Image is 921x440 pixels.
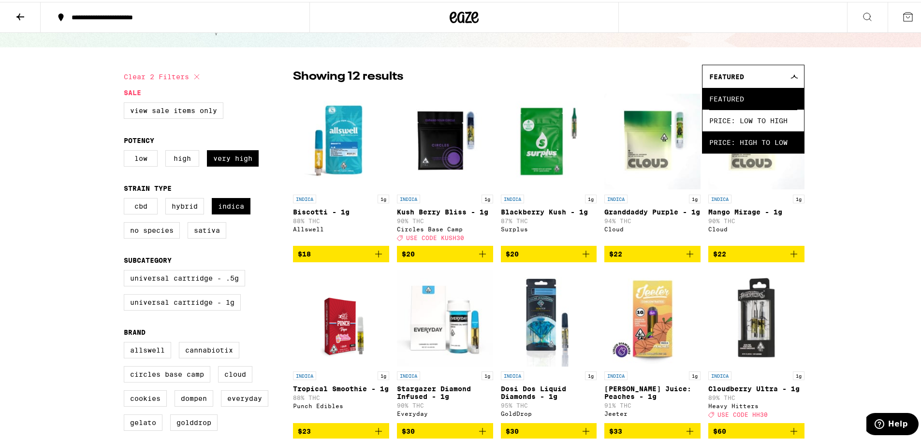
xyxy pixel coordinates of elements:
img: Jeeter - Jeeter Juice: Peaches - 1g [604,268,701,365]
label: Low [124,148,158,165]
span: Featured [709,71,744,79]
p: 91% THC [604,400,701,407]
legend: Potency [124,135,154,142]
p: 90% THC [397,216,493,222]
legend: Subcategory [124,255,172,262]
img: Cloud - Granddaddy Purple - 1g [604,91,701,188]
div: Allswell [293,224,389,230]
span: Featured [709,86,797,108]
p: 1g [378,369,389,378]
legend: Strain Type [124,183,172,190]
button: Add to bag [604,421,701,438]
p: INDICA [604,193,628,201]
label: Sativa [188,220,226,237]
div: Jeeter [604,409,701,415]
p: Mango Mirage - 1g [708,206,804,214]
label: Dompen [175,388,213,405]
div: Everyday [397,409,493,415]
p: INDICA [293,193,316,201]
p: 1g [378,193,389,201]
img: Punch Edibles - Tropical Smoothie - 1g [304,268,379,365]
label: Circles Base Camp [124,364,210,381]
span: Price: Low to High [709,108,797,129]
p: INDICA [397,369,420,378]
div: Punch Edibles [293,401,389,407]
a: Open page for Stargazer Diamond Infused - 1g from Everyday [397,268,493,421]
span: $23 [298,426,311,433]
span: USE CODE KUSH30 [406,233,464,239]
p: 1g [482,193,493,201]
div: Cloud [604,224,701,230]
p: 1g [793,369,804,378]
label: Cloud [218,364,252,381]
label: Allswell [124,340,171,356]
p: 89% THC [708,393,804,399]
a: Open page for Biscotti - 1g from Allswell [293,91,389,244]
button: Add to bag [397,244,493,260]
label: Indica [212,196,250,213]
div: Circles Base Camp [397,224,493,230]
p: Dosi Dos Liquid Diamonds - 1g [501,383,597,398]
label: Universal Cartridge - 1g [124,292,241,309]
p: INDICA [604,369,628,378]
p: 87% THC [501,216,597,222]
p: Tropical Smoothie - 1g [293,383,389,391]
img: GoldDrop - Dosi Dos Liquid Diamonds - 1g [503,268,595,365]
p: INDICA [501,369,524,378]
p: Kush Berry Bliss - 1g [397,206,493,214]
a: Open page for Cloudberry Ultra - 1g from Heavy Hitters [708,268,804,421]
label: View Sale Items Only [124,100,223,117]
img: Everyday - Stargazer Diamond Infused - 1g [397,268,493,365]
span: $18 [298,248,311,256]
p: 1g [689,369,701,378]
p: 95% THC [501,400,597,407]
p: 90% THC [708,216,804,222]
p: INDICA [501,193,524,201]
div: Surplus [501,224,597,230]
legend: Sale [124,87,141,95]
legend: Brand [124,326,146,334]
button: Add to bag [293,421,389,438]
a: Open page for Kush Berry Bliss - 1g from Circles Base Camp [397,91,493,244]
button: Add to bag [501,244,597,260]
p: Blackberry Kush - 1g [501,206,597,214]
a: Open page for Granddaddy Purple - 1g from Cloud [604,91,701,244]
p: Biscotti - 1g [293,206,389,214]
button: Add to bag [293,244,389,260]
p: 90% THC [397,400,493,407]
label: Everyday [221,388,268,405]
label: High [165,148,199,165]
span: Price: High to Low [709,129,797,151]
p: 1g [482,369,493,378]
a: Open page for Mango Mirage - 1g from Cloud [708,91,804,244]
p: 1g [585,369,597,378]
span: $33 [609,426,622,433]
p: Granddaddy Purple - 1g [604,206,701,214]
p: Stargazer Diamond Infused - 1g [397,383,493,398]
button: Add to bag [604,244,701,260]
img: Surplus - Blackberry Kush - 1g [501,91,597,188]
p: 88% THC [293,216,389,222]
a: Open page for Blackberry Kush - 1g from Surplus [501,91,597,244]
a: Open page for Jeeter Juice: Peaches - 1g from Jeeter [604,268,701,421]
label: Very High [207,148,259,165]
a: Open page for Dosi Dos Liquid Diamonds - 1g from GoldDrop [501,268,597,421]
label: CBD [124,196,158,213]
div: Cloud [708,224,804,230]
img: Circles Base Camp - Kush Berry Bliss - 1g [397,91,493,188]
p: 94% THC [604,216,701,222]
span: $20 [402,248,415,256]
span: $30 [506,426,519,433]
p: 88% THC [293,393,389,399]
span: $22 [609,248,622,256]
p: INDICA [293,369,316,378]
span: $20 [506,248,519,256]
button: Add to bag [397,421,493,438]
div: GoldDrop [501,409,597,415]
img: Heavy Hitters - Cloudberry Ultra - 1g [708,268,804,365]
button: Add to bag [708,244,804,260]
span: $60 [713,426,726,433]
label: Gelato [124,412,162,429]
iframe: Opens a widget where you can find more information [866,411,919,435]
